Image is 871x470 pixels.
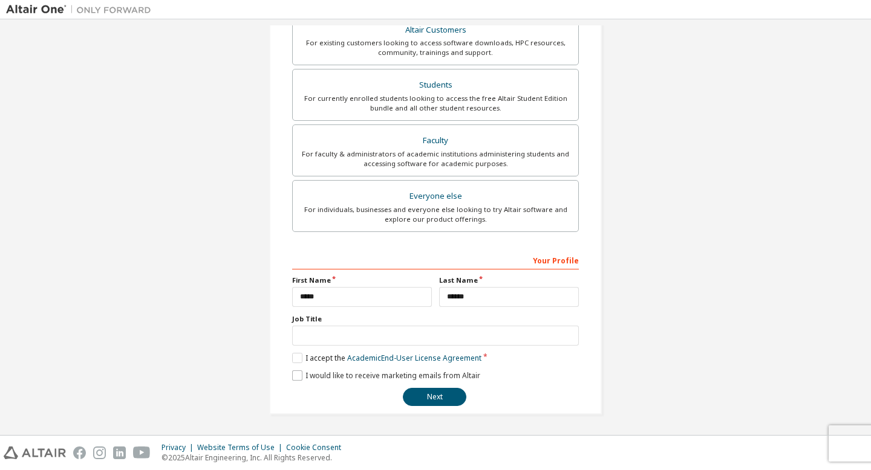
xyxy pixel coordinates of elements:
img: instagram.svg [93,446,106,459]
div: Website Terms of Use [197,443,286,452]
div: For individuals, businesses and everyone else looking to try Altair software and explore our prod... [300,205,571,224]
label: Last Name [439,275,579,285]
p: © 2025 Altair Engineering, Inc. All Rights Reserved. [161,452,348,463]
label: Job Title [292,314,579,324]
a: Academic End-User License Agreement [347,353,481,363]
div: Your Profile [292,250,579,269]
div: For currently enrolled students looking to access the free Altair Student Edition bundle and all ... [300,94,571,113]
img: youtube.svg [133,446,151,459]
div: Privacy [161,443,197,452]
div: Cookie Consent [286,443,348,452]
img: altair_logo.svg [4,446,66,459]
img: facebook.svg [73,446,86,459]
label: I accept the [292,353,481,363]
img: linkedin.svg [113,446,126,459]
div: Students [300,77,571,94]
img: Altair One [6,4,157,16]
div: Everyone else [300,188,571,205]
div: For existing customers looking to access software downloads, HPC resources, community, trainings ... [300,38,571,57]
label: First Name [292,275,432,285]
label: I would like to receive marketing emails from Altair [292,370,480,381]
div: Faculty [300,132,571,149]
button: Next [403,388,466,406]
div: For faculty & administrators of academic institutions administering students and accessing softwa... [300,149,571,169]
div: Altair Customers [300,22,571,39]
